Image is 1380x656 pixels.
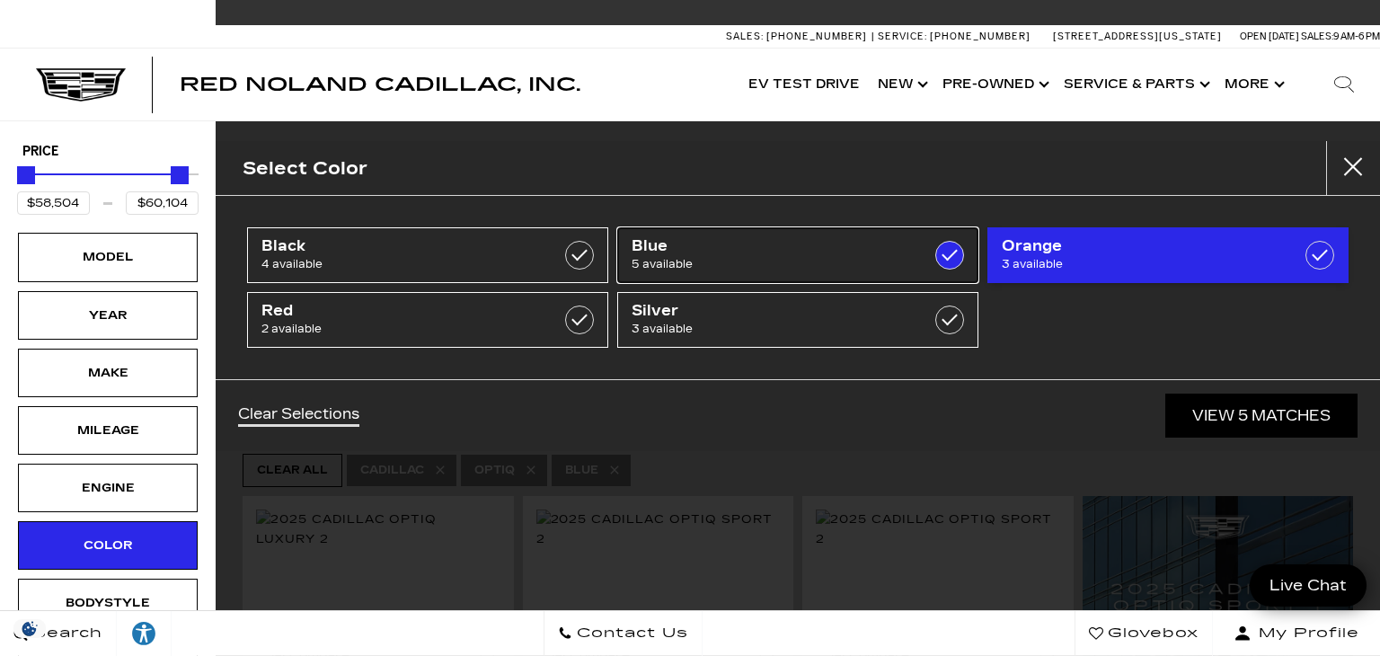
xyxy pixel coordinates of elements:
[1103,621,1199,646] span: Glovebox
[63,536,153,555] div: Color
[18,233,198,281] div: ModelModel
[17,191,90,215] input: Minimum
[9,619,50,638] img: Opt-Out Icon
[261,255,544,273] span: 4 available
[544,611,703,656] a: Contact Us
[1252,621,1359,646] span: My Profile
[1213,611,1380,656] button: Open user profile menu
[261,237,544,255] span: Black
[987,227,1349,283] a: Orange3 available
[1002,255,1285,273] span: 3 available
[261,302,544,320] span: Red
[1250,564,1367,607] a: Live Chat
[63,363,153,383] div: Make
[1240,31,1299,42] span: Open [DATE]
[63,593,153,613] div: Bodystyle
[17,160,199,215] div: Price
[18,406,198,455] div: MileageMileage
[243,154,367,183] h2: Select Color
[63,421,153,440] div: Mileage
[28,621,102,646] span: Search
[17,166,35,184] div: Minimum Price
[1075,611,1213,656] a: Glovebox
[247,227,608,283] a: Black4 available
[726,31,764,42] span: Sales:
[247,292,608,348] a: Red2 available
[1053,31,1222,42] a: [STREET_ADDRESS][US_STATE]
[117,620,171,647] div: Explore your accessibility options
[1333,31,1380,42] span: 9 AM-6 PM
[117,611,172,656] a: Explore your accessibility options
[1261,575,1356,596] span: Live Chat
[18,349,198,397] div: MakeMake
[1216,49,1290,120] button: More
[238,405,359,427] a: Clear Selections
[632,255,915,273] span: 5 available
[180,75,580,93] a: Red Noland Cadillac, Inc.
[261,320,544,338] span: 2 available
[1165,394,1358,438] a: View 5 Matches
[180,74,580,95] span: Red Noland Cadillac, Inc.
[1002,237,1285,255] span: Orange
[617,227,978,283] a: Blue5 available
[63,306,153,325] div: Year
[766,31,867,42] span: [PHONE_NUMBER]
[1301,31,1333,42] span: Sales:
[36,68,126,102] img: Cadillac Dark Logo with Cadillac White Text
[126,191,199,215] input: Maximum
[1326,141,1380,195] button: close
[63,478,153,498] div: Engine
[632,320,915,338] span: 3 available
[632,237,915,255] span: Blue
[22,144,193,160] h5: Price
[63,247,153,267] div: Model
[869,49,933,120] a: New
[933,49,1055,120] a: Pre-Owned
[18,291,198,340] div: YearYear
[878,31,927,42] span: Service:
[726,31,871,41] a: Sales: [PHONE_NUMBER]
[171,166,189,184] div: Maximum Price
[739,49,869,120] a: EV Test Drive
[18,521,198,570] div: ColorColor
[9,619,50,638] section: Click to Open Cookie Consent Modal
[18,579,198,627] div: BodystyleBodystyle
[871,31,1035,41] a: Service: [PHONE_NUMBER]
[1308,49,1380,120] div: Search
[617,292,978,348] a: Silver3 available
[18,464,198,512] div: EngineEngine
[632,302,915,320] span: Silver
[1055,49,1216,120] a: Service & Parts
[572,621,688,646] span: Contact Us
[930,31,1031,42] span: [PHONE_NUMBER]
